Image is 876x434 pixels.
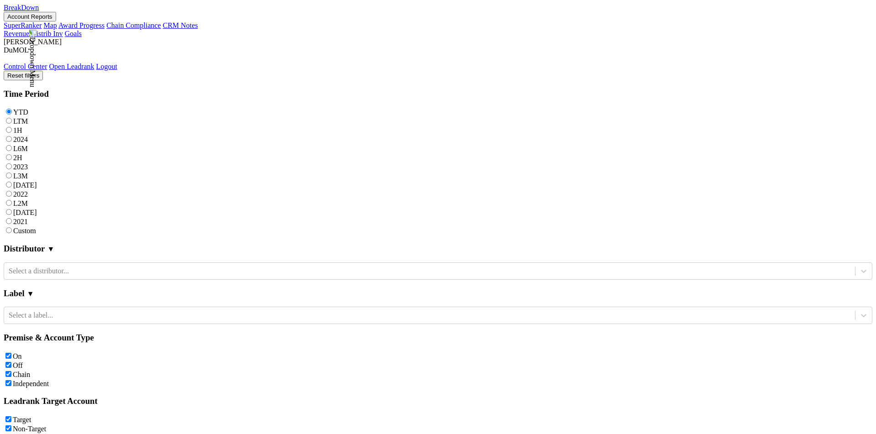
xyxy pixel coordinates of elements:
[47,245,54,253] span: ▼
[27,290,34,298] span: ▼
[4,244,45,254] h3: Distributor
[96,63,117,70] a: Logout
[4,333,872,343] h3: Premise & Account Type
[4,21,42,29] a: SuperRanker
[13,199,28,207] label: L2M
[13,218,28,225] label: 2021
[13,136,28,143] label: 2024
[106,21,161,29] a: Chain Compliance
[13,371,30,378] label: Chain
[65,30,82,37] a: Goals
[4,63,872,71] div: Dropdown Menu
[13,181,37,189] label: [DATE]
[163,21,198,29] a: CRM Notes
[28,30,36,87] img: Dropdown Menu
[4,4,39,11] a: BreakDown
[13,126,22,134] label: 1H
[44,21,57,29] a: Map
[4,89,872,99] h3: Time Period
[31,30,63,37] a: Distrib Inv
[13,108,28,116] label: YTD
[4,38,872,46] div: [PERSON_NAME]
[4,30,29,37] a: Revenue
[13,190,28,198] label: 2022
[4,12,56,21] button: Account Reports
[4,396,872,406] h3: Leadrank Target Account
[4,288,25,298] h3: Label
[13,352,22,360] label: On
[4,46,29,54] span: DuMOL
[4,21,872,30] div: Account Reports
[13,172,28,180] label: L3M
[13,361,23,369] label: Off
[58,21,104,29] a: Award Progress
[4,63,47,70] a: Control Center
[13,227,36,235] label: Custom
[4,71,43,80] button: Reset filters
[13,145,28,152] label: L6M
[13,416,31,424] label: Target
[49,63,94,70] a: Open Leadrank
[13,117,28,125] label: LTM
[13,425,46,433] label: Non-Target
[13,163,28,171] label: 2023
[13,154,22,162] label: 2H
[13,380,49,387] label: Independent
[13,209,37,216] label: [DATE]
